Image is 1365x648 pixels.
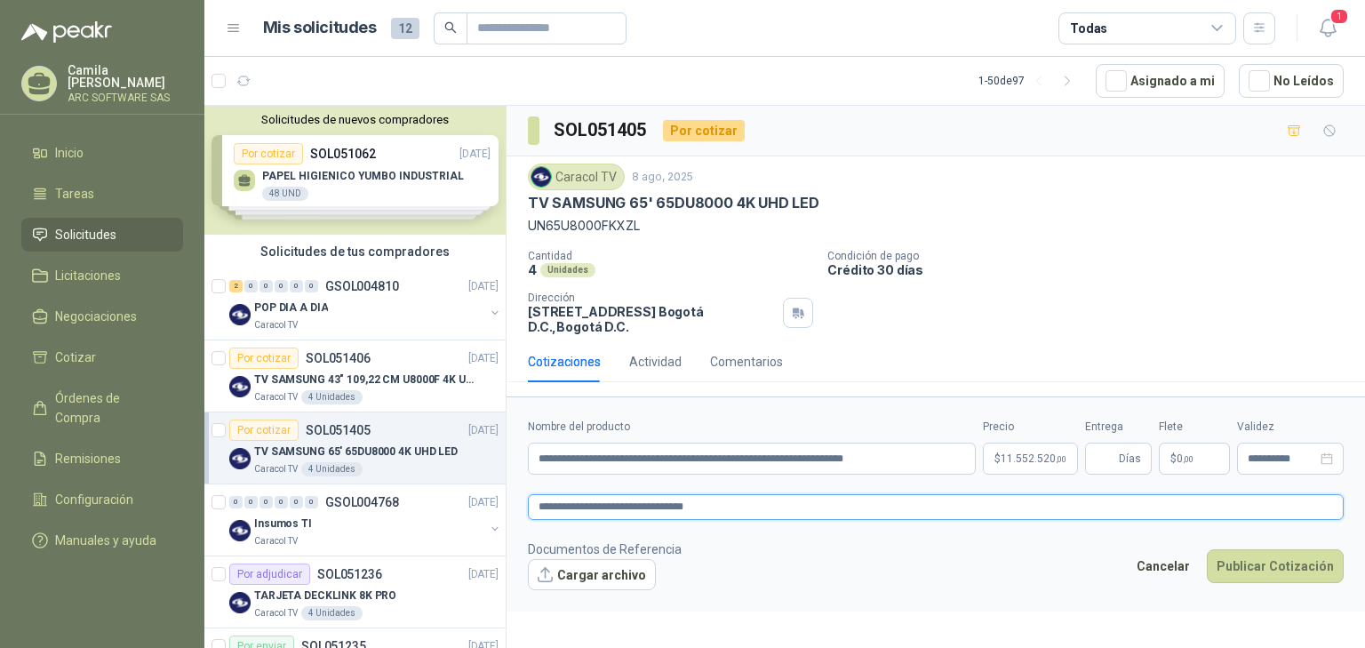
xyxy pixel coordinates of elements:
p: [DATE] [468,566,499,583]
p: Cantidad [528,250,813,262]
a: Negociaciones [21,300,183,333]
div: Todas [1070,19,1107,38]
p: SOL051236 [317,568,382,580]
a: Manuales y ayuda [21,524,183,557]
a: Inicio [21,136,183,170]
span: Tareas [55,184,94,204]
p: [DATE] [468,494,499,511]
div: 0 [290,496,303,508]
p: TARJETA DECKLINK 8K PRO [254,588,396,604]
p: $ 0,00 [1159,443,1230,475]
p: Dirección [528,292,776,304]
div: 1 - 50 de 97 [978,67,1082,95]
label: Flete [1159,419,1230,436]
button: Asignado a mi [1096,64,1225,98]
a: Solicitudes [21,218,183,252]
span: Licitaciones [55,266,121,285]
p: Camila [PERSON_NAME] [68,64,183,89]
img: Logo peakr [21,21,112,43]
div: 0 [275,496,288,508]
div: 0 [244,496,258,508]
a: Tareas [21,177,183,211]
p: [DATE] [468,422,499,439]
span: Manuales y ayuda [55,531,156,550]
div: 4 Unidades [301,462,363,476]
p: ARC SOFTWARE SAS [68,92,183,103]
div: 0 [229,496,243,508]
a: Por cotizarSOL051406[DATE] Company LogoTV SAMSUNG 43" 109,22 CM U8000F 4K UHDCaracol TV4 Unidades [204,340,506,412]
a: Órdenes de Compra [21,381,183,435]
p: Condición de pago [827,250,1358,262]
p: SOL051406 [306,352,371,364]
div: 4 Unidades [301,390,363,404]
a: Cotizar [21,340,183,374]
div: Por cotizar [663,120,745,141]
span: 12 [391,18,419,39]
div: 0 [244,280,258,292]
div: Por adjudicar [229,564,310,585]
span: Cotizar [55,348,96,367]
p: 4 [528,262,537,277]
p: POP DIA A DIA [254,300,328,316]
button: Cargar archivo [528,559,656,591]
div: Comentarios [710,352,783,372]
div: Cotizaciones [528,352,601,372]
p: Caracol TV [254,534,298,548]
p: SOL051405 [306,424,371,436]
span: Días [1119,444,1141,474]
span: 0 [1177,453,1193,464]
a: Remisiones [21,442,183,476]
div: 2 [229,280,243,292]
a: Licitaciones [21,259,183,292]
div: 0 [275,280,288,292]
label: Nombre del producto [528,419,976,436]
span: close-circle [1321,452,1333,465]
div: Solicitudes de tus compradores [204,235,506,268]
span: $ [1170,453,1177,464]
p: GSOL004810 [325,280,399,292]
div: 0 [305,280,318,292]
label: Validez [1237,419,1344,436]
h3: SOL051405 [554,116,649,144]
img: Company Logo [229,520,251,541]
p: Caracol TV [254,606,298,620]
a: Configuración [21,483,183,516]
div: 0 [259,496,273,508]
div: 0 [290,280,303,292]
img: Company Logo [531,167,551,187]
a: 0 0 0 0 0 0 GSOL004768[DATE] Company LogoInsumos TICaracol TV [229,492,502,548]
img: Company Logo [229,592,251,613]
span: Solicitudes [55,225,116,244]
span: Negociaciones [55,307,137,326]
div: Por cotizar [229,420,299,441]
div: Por cotizar [229,348,299,369]
p: [DATE] [468,278,499,295]
button: 1 [1312,12,1344,44]
button: Cancelar [1127,549,1200,583]
span: ,00 [1183,454,1193,464]
p: 8 ago, 2025 [632,169,693,186]
button: Publicar Cotización [1207,549,1344,583]
p: Caracol TV [254,390,298,404]
button: No Leídos [1239,64,1344,98]
div: 0 [305,496,318,508]
label: Entrega [1085,419,1152,436]
p: Caracol TV [254,318,298,332]
img: Company Logo [229,376,251,397]
div: 0 [259,280,273,292]
img: Company Logo [229,448,251,469]
span: Configuración [55,490,133,509]
p: TV SAMSUNG 43" 109,22 CM U8000F 4K UHD [254,372,475,388]
p: Crédito 30 días [827,262,1358,277]
p: Insumos TI [254,516,312,532]
div: Actividad [629,352,682,372]
p: Documentos de Referencia [528,540,682,559]
p: [STREET_ADDRESS] Bogotá D.C. , Bogotá D.C. [528,304,776,334]
a: Por cotizarSOL051405[DATE] Company LogoTV SAMSUNG 65' 65DU8000 4K UHD LEDCaracol TV4 Unidades [204,412,506,484]
span: search [444,21,457,34]
p: [DATE] [468,350,499,367]
p: GSOL004768 [325,496,399,508]
label: Precio [983,419,1078,436]
p: TV SAMSUNG 65' 65DU8000 4K UHD LED [528,194,819,212]
span: ,00 [1056,454,1066,464]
